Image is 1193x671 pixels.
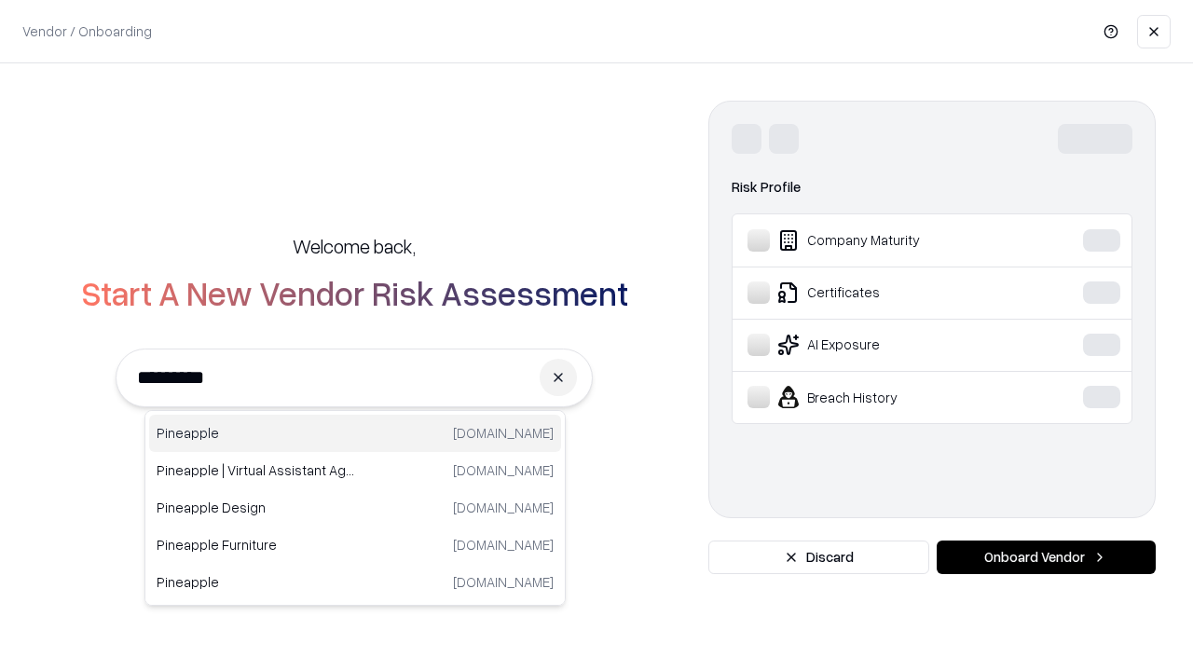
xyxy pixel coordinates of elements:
[732,176,1132,199] div: Risk Profile
[453,535,554,555] p: [DOMAIN_NAME]
[22,21,152,41] p: Vendor / Onboarding
[747,281,1026,304] div: Certificates
[937,541,1156,574] button: Onboard Vendor
[157,498,355,517] p: Pineapple Design
[747,229,1026,252] div: Company Maturity
[453,498,554,517] p: [DOMAIN_NAME]
[453,423,554,443] p: [DOMAIN_NAME]
[708,541,929,574] button: Discard
[144,410,566,606] div: Suggestions
[747,386,1026,408] div: Breach History
[81,274,628,311] h2: Start A New Vendor Risk Assessment
[747,334,1026,356] div: AI Exposure
[157,572,355,592] p: Pineapple
[293,233,416,259] h5: Welcome back,
[453,460,554,480] p: [DOMAIN_NAME]
[453,572,554,592] p: [DOMAIN_NAME]
[157,535,355,555] p: Pineapple Furniture
[157,460,355,480] p: Pineapple | Virtual Assistant Agency
[157,423,355,443] p: Pineapple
